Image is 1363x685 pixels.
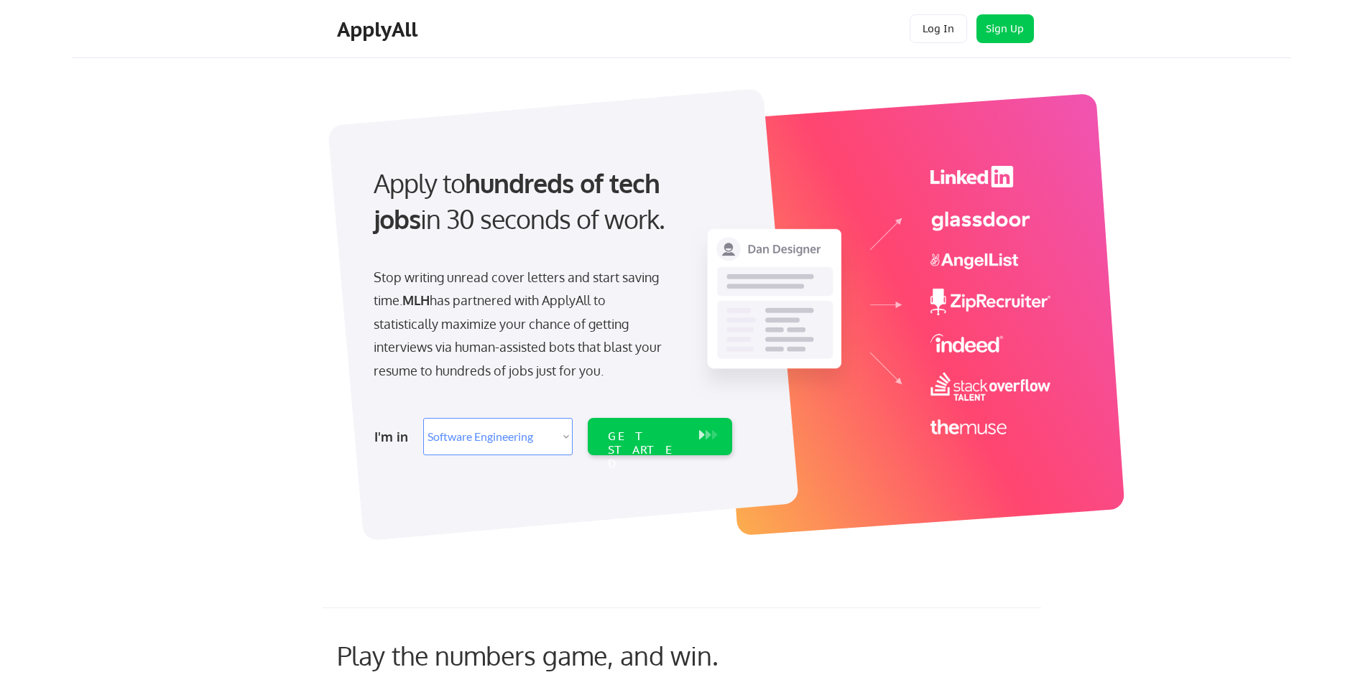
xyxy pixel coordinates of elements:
[374,425,415,448] div: I'm in
[976,14,1034,43] button: Sign Up
[337,17,422,42] div: ApplyAll
[910,14,967,43] button: Log In
[374,167,666,235] strong: hundreds of tech jobs
[402,292,430,308] strong: MLH
[608,429,685,471] div: GET STARTED
[337,640,782,671] div: Play the numbers game, and win.
[374,165,726,238] div: Apply to in 30 seconds of work.
[374,266,669,382] div: Stop writing unread cover letters and start saving time. has partnered with ApplyAll to statistic...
